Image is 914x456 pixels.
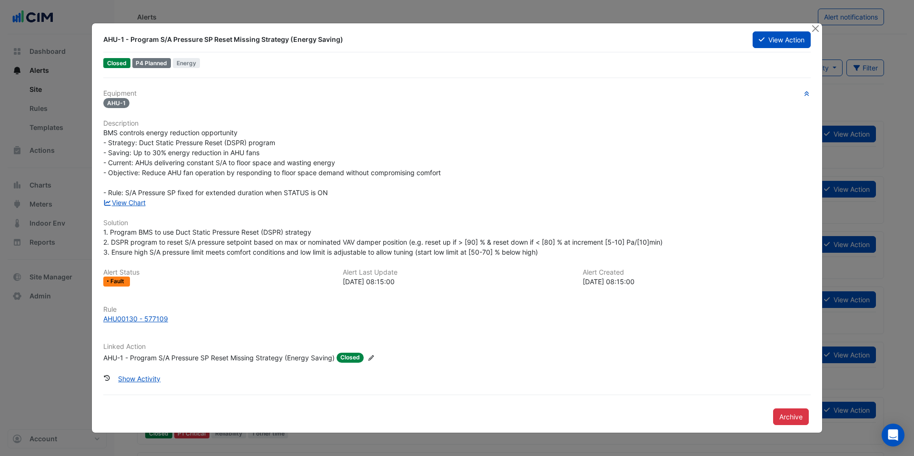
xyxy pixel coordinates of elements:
[112,370,167,387] button: Show Activity
[103,228,663,256] span: 1. Program BMS to use Duct Static Pressure Reset (DSPR) strategy 2. DSPR program to reset S/A pre...
[753,31,811,48] button: View Action
[103,306,811,314] h6: Rule
[103,314,811,324] a: AHU00130 - 577109
[103,343,811,351] h6: Linked Action
[103,35,741,44] div: AHU-1 - Program S/A Pressure SP Reset Missing Strategy (Energy Saving)
[583,277,811,287] div: [DATE] 08:15:00
[110,278,126,284] span: Fault
[173,58,200,68] span: Energy
[132,58,171,68] div: P4 Planned
[810,23,820,33] button: Close
[103,353,335,363] div: AHU-1 - Program S/A Pressure SP Reset Missing Strategy (Energy Saving)
[368,354,375,361] fa-icon: Edit Linked Action
[882,424,904,446] div: Open Intercom Messenger
[103,268,331,277] h6: Alert Status
[103,314,168,324] div: AHU00130 - 577109
[343,277,571,287] div: [DATE] 08:15:00
[103,129,441,197] span: BMS controls energy reduction opportunity - Strategy: Duct Static Pressure Reset (DSPR) program -...
[103,98,129,108] span: AHU-1
[343,268,571,277] h6: Alert Last Update
[103,119,811,128] h6: Description
[103,58,130,68] span: Closed
[103,89,811,98] h6: Equipment
[773,408,809,425] button: Archive
[103,198,146,207] a: View Chart
[103,219,811,227] h6: Solution
[583,268,811,277] h6: Alert Created
[337,353,364,363] span: Closed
